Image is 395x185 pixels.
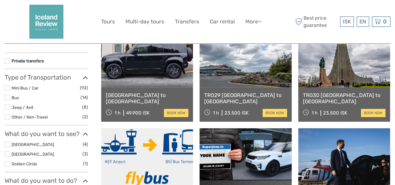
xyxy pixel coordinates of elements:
[82,150,88,158] span: (3)
[361,109,385,117] a: book now
[12,85,38,90] a: Mini Bus / Car
[82,113,88,120] span: (2)
[80,84,88,91] span: (92)
[83,141,88,148] span: (4)
[126,17,164,26] a: Multi-day tours
[175,17,199,26] a: Transfers
[323,110,347,116] div: 23.500 ISK
[5,130,88,138] h3: What do you want to see?
[382,18,388,25] span: 0
[245,17,262,26] a: More
[164,109,188,117] a: book now
[213,110,219,116] span: 1 h
[5,177,88,184] h3: What do you want to do?
[101,17,115,26] a: Tours
[12,95,19,100] a: Bus
[115,110,121,116] span: 1 h
[225,110,249,116] div: 23.500 ISK
[343,18,351,25] span: ISK
[106,92,188,105] a: [GEOGRAPHIC_DATA] to [GEOGRAPHIC_DATA]
[29,5,63,39] img: 2352-2242c590-57d0-4cbf-9375-f685811e12ac_logo_big.png
[12,58,44,63] a: Private transfers
[12,152,54,157] a: [GEOGRAPHIC_DATA]
[82,104,88,111] span: (8)
[312,110,318,116] span: 1 h
[12,142,54,147] a: [GEOGRAPHIC_DATA]
[357,17,369,27] div: EN
[83,160,88,167] span: (1)
[5,74,88,81] h3: Type of Transportation
[263,109,287,117] a: book now
[12,105,33,110] a: Jeep / 4x4
[81,94,88,101] span: (14)
[126,110,150,116] div: 49.900 ISK
[204,92,287,105] a: TR029 [GEOGRAPHIC_DATA] to [GEOGRAPHIC_DATA]
[303,92,385,105] a: TR030 [GEOGRAPHIC_DATA] to [GEOGRAPHIC_DATA]
[294,15,338,28] span: Best price guarantee
[12,161,37,166] a: Golden Circle
[210,17,235,26] a: Car rental
[12,114,48,119] a: Other / Non-Travel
